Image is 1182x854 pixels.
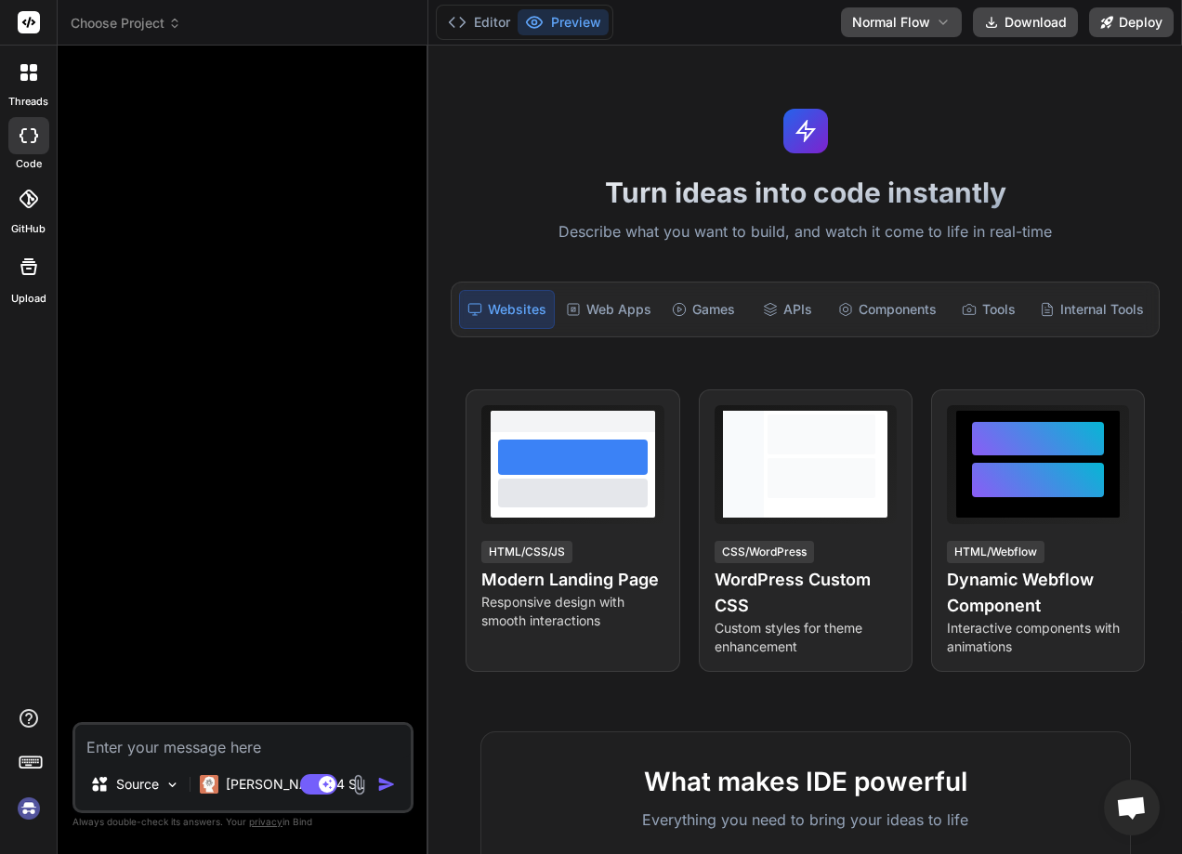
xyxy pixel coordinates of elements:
div: HTML/Webflow [947,541,1044,563]
h4: Modern Landing Page [481,567,663,593]
label: Upload [11,291,46,307]
div: HTML/CSS/JS [481,541,572,563]
h4: Dynamic Webflow Component [947,567,1129,619]
h2: What makes IDE powerful [511,762,1100,801]
p: Source [116,775,159,794]
div: Web Apps [558,290,659,329]
div: Internal Tools [1032,290,1151,329]
p: Everything you need to bring your ideas to life [511,808,1100,831]
p: Responsive design with smooth interactions [481,593,663,630]
div: Tools [948,290,1029,329]
button: Normal Flow [841,7,962,37]
img: Pick Models [164,777,180,793]
span: Choose Project [71,14,181,33]
img: attachment [348,774,370,795]
button: Download [973,7,1078,37]
div: APIs [747,290,828,329]
button: Deploy [1089,7,1174,37]
span: privacy [249,816,282,827]
a: Open chat [1104,780,1160,835]
p: Custom styles for theme enhancement [715,619,897,656]
button: Preview [518,9,609,35]
span: Normal Flow [852,13,930,32]
div: CSS/WordPress [715,541,814,563]
div: Components [831,290,944,329]
label: GitHub [11,221,46,237]
img: icon [377,775,396,794]
label: code [16,156,42,172]
button: Editor [440,9,518,35]
img: Claude 4 Sonnet [200,775,218,794]
label: threads [8,94,48,110]
h1: Turn ideas into code instantly [440,176,1171,209]
p: Describe what you want to build, and watch it come to life in real-time [440,220,1171,244]
p: Interactive components with animations [947,619,1129,656]
h4: WordPress Custom CSS [715,567,897,619]
p: [PERSON_NAME] 4 S.. [226,775,364,794]
div: Games [663,290,743,329]
img: signin [13,793,45,824]
div: Websites [459,290,555,329]
p: Always double-check its answers. Your in Bind [72,813,414,831]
